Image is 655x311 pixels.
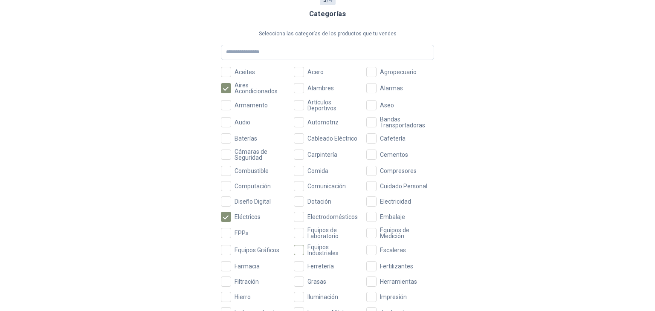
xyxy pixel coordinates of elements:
span: Agropecuario [377,69,420,75]
span: Aceites [231,69,258,75]
span: Electricidad [377,199,414,204]
span: Impresión [377,294,410,300]
span: Cementos [377,152,412,158]
span: Herramientas [377,279,420,285]
span: Combustible [231,168,272,174]
span: Equipos de Laboratorio [304,227,362,239]
span: EPPs [231,230,252,236]
span: Alarmas [377,85,406,91]
span: Alambres [304,85,337,91]
span: Comunicación [304,183,349,189]
span: Eléctricos [231,214,264,220]
span: Cafetería [377,135,409,141]
span: Equipos de Medición [377,227,434,239]
span: Filtración [231,279,262,285]
span: Equipos Industriales [304,244,362,256]
span: Acero [304,69,327,75]
span: Bandas Transportadoras [377,116,434,128]
span: Cuidado Personal [377,183,431,189]
span: Armamento [231,102,271,108]
span: Computación [231,183,274,189]
span: Dotación [304,199,335,204]
span: Iluminación [304,294,342,300]
span: Escaleras [377,247,409,253]
span: Baterías [231,135,261,141]
span: Grasas [304,279,330,285]
span: Fertilizantes [377,263,417,269]
span: Ferretería [304,263,337,269]
span: Carpintería [304,152,341,158]
span: Automotriz [304,119,342,125]
p: Selecciona las categorías de los productos que tu vendes [221,30,434,38]
span: Electrodomésticos [304,214,361,220]
span: Audio [231,119,254,125]
span: Artículos Deportivos [304,99,362,111]
span: Aseo [377,102,397,108]
span: Farmacia [231,263,263,269]
span: Comida [304,168,332,174]
span: Cableado Eléctrico [304,135,361,141]
span: Aires Acondicionados [231,82,289,94]
span: Hierro [231,294,254,300]
span: Equipos Gráficos [231,247,283,253]
h3: Categorías [309,9,346,20]
span: Compresores [377,168,420,174]
span: Embalaje [377,214,409,220]
span: Diseño Digital [231,199,274,204]
span: Cámaras de Seguridad [231,149,289,161]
